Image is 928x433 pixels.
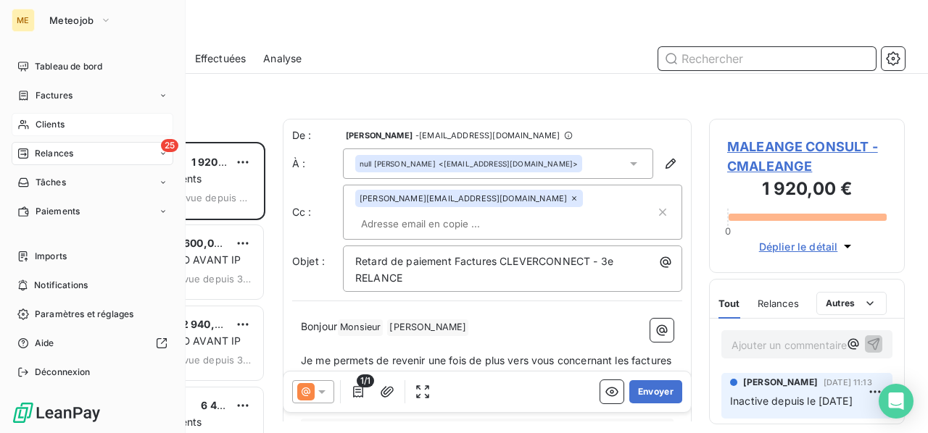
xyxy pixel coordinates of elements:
button: Déplier le détail [755,238,860,255]
span: Inactive depuis le [DATE] [730,395,853,407]
span: Je me permets de revenir une fois de plus vers vous concernant les factures en retard de paiement. [301,354,674,383]
span: [PERSON_NAME] [743,376,818,389]
span: Meteojob [49,14,94,26]
span: 9 600,00 € [175,237,231,249]
span: 0 [725,225,731,237]
a: Aide [12,332,173,355]
button: Envoyer [629,380,682,403]
span: Relances [35,147,73,160]
span: Tableau de bord [35,60,102,73]
span: Imports [35,250,67,263]
span: Notifications [34,279,88,292]
span: Aide [35,337,54,350]
span: Tâches [36,176,66,189]
span: Effectuées [195,51,246,66]
span: - [EMAIL_ADDRESS][DOMAIN_NAME] [415,131,560,140]
div: ME [12,9,35,32]
span: Déconnexion [35,366,91,379]
span: Bonjour [301,320,337,332]
span: 1 920,00 € [191,156,245,168]
span: [PERSON_NAME] [387,319,468,336]
div: Open Intercom Messenger [879,384,913,419]
span: [PERSON_NAME] [346,131,413,140]
span: Objet : [292,255,325,267]
span: Monsieur [338,319,383,336]
input: Adresse email en copie ... [355,213,523,235]
span: Factures [36,89,72,102]
span: [PERSON_NAME][EMAIL_ADDRESS][DOMAIN_NAME] [360,194,567,203]
span: 1/1 [357,374,374,387]
span: De : [292,128,343,143]
span: Déplier le détail [759,239,838,254]
label: Cc : [292,205,343,219]
input: Rechercher [658,47,876,70]
img: Logo LeanPay [12,401,101,424]
span: [DATE] 11:13 [824,378,872,387]
h3: 1 920,00 € [727,176,887,205]
span: prévue depuis 3 jours [167,273,252,285]
span: prévue depuis 8 jours [170,192,252,203]
div: <[EMAIL_ADDRESS][DOMAIN_NAME]> [360,159,578,169]
span: 6 400,00 € [201,399,257,411]
span: Paiements [36,205,80,218]
span: Clients [36,118,65,131]
span: null [PERSON_NAME] [360,159,436,169]
button: Autres [816,292,887,315]
span: Paramètres et réglages [35,308,133,321]
span: 2 940,00 € [182,318,238,330]
span: Retard de paiement Factures CLEVERCONNECT - 3e RELANCE [355,255,616,284]
span: Total TTC à régler : 1 920,00 € [303,419,671,433]
span: MALEANGE CONSULT - CMALEANGE [727,137,887,176]
span: 25 [161,139,178,152]
span: Relances [758,298,799,309]
span: Analyse [263,51,302,66]
label: À : [292,156,343,171]
span: prévue depuis 3 jours [167,354,252,366]
span: Tout [718,298,740,309]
